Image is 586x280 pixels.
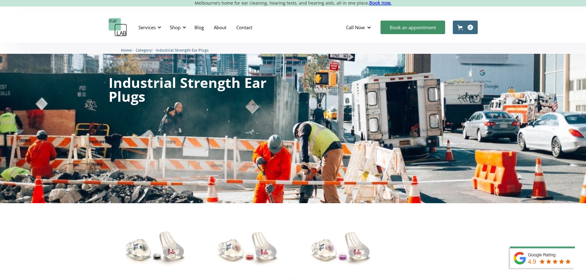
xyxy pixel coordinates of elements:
div: Shop [166,18,188,37]
li: 〉 [121,47,136,53]
a: Book an appointment [381,21,445,34]
img: ACS Pro 27 [201,218,292,280]
a: Industrial Strength Ear Plugs [156,47,209,53]
div: 0 [468,25,473,30]
a: Blog [189,18,209,36]
img: ACS Pro 31 [295,218,385,280]
span: Home [121,48,132,53]
div: Call Now [346,24,365,30]
img: ACS Pro 26 [109,218,199,280]
a: About [209,18,231,36]
div: Shop [170,24,181,30]
a: Open cart [453,21,478,34]
span: Industrial Strength Ear Plugs [156,48,209,53]
a: Category [136,47,152,53]
li: 〉 [136,47,156,53]
span: Category [136,48,152,53]
div: Services [138,24,156,30]
div: Call Now [341,18,377,37]
a: Home [121,47,132,53]
a: home [109,18,127,37]
a: Contact [231,18,257,36]
div: Services [135,18,163,37]
h1: Industrial Strength Ear Plugs [109,76,272,103]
